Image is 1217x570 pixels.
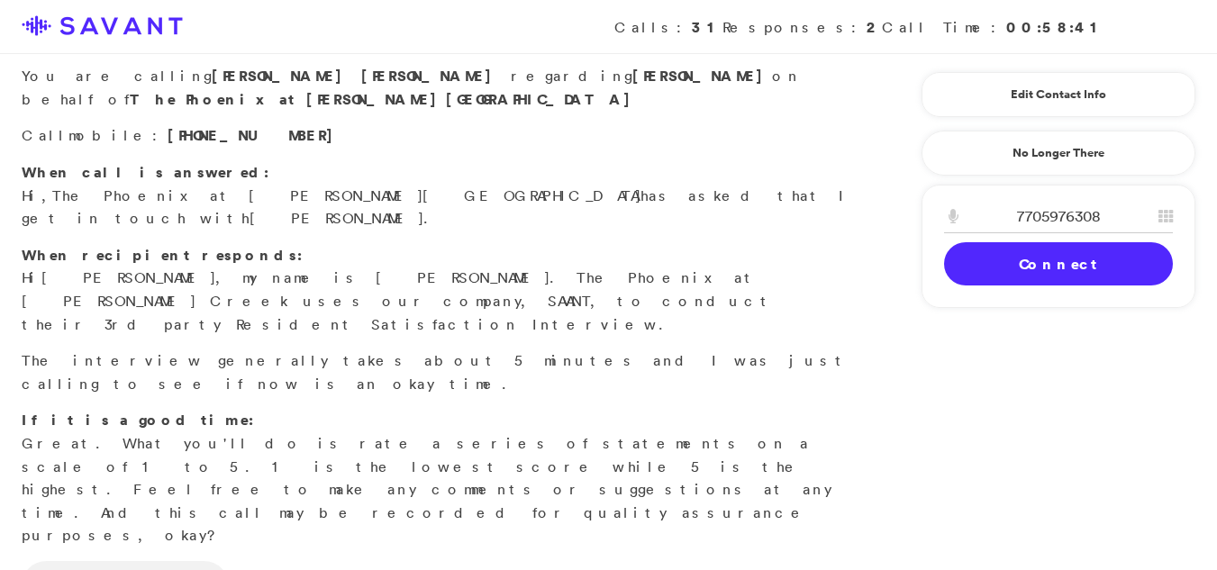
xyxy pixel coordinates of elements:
strong: When call is answered: [22,162,269,182]
span: [PERSON_NAME] [212,66,351,86]
a: No Longer There [922,131,1195,176]
strong: The Phoenix at [PERSON_NAME][GEOGRAPHIC_DATA] [130,89,640,109]
strong: If it is a good time: [22,410,254,430]
span: The Phoenix at [PERSON_NAME][GEOGRAPHIC_DATA] [52,186,640,204]
strong: When recipient responds: [22,245,303,265]
span: [PHONE_NUMBER] [168,125,342,145]
p: You are calling regarding on behalf of [22,65,853,111]
p: The interview generally takes about 5 minutes and I was just calling to see if now is an okay time. [22,349,853,395]
p: Hi, has asked that I get in touch with . [22,161,853,231]
p: Great. What you'll do is rate a series of statements on a scale of 1 to 5. 1 is the lowest score ... [22,409,853,547]
strong: 00:58:41 [1006,17,1105,37]
a: Connect [944,242,1173,285]
span: [PERSON_NAME] [41,268,215,286]
span: mobile [68,126,152,144]
strong: 31 [692,17,722,37]
span: [PERSON_NAME] [361,66,501,86]
p: Call : [22,124,853,148]
p: Hi , my name is [PERSON_NAME]. The Phoenix at [PERSON_NAME] Creek uses our company, SAVANT, to co... [22,244,853,336]
strong: [PERSON_NAME] [632,66,772,86]
strong: 2 [867,17,882,37]
span: [PERSON_NAME] [250,209,423,227]
a: Edit Contact Info [944,80,1173,109]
